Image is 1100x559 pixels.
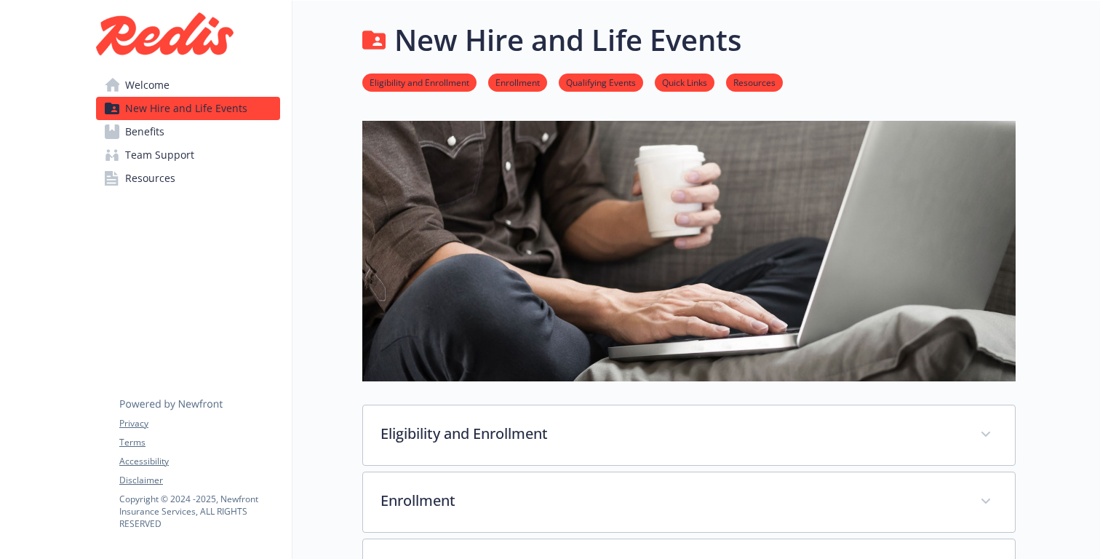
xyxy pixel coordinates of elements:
[119,493,279,530] p: Copyright © 2024 - 2025 , Newfront Insurance Services, ALL RIGHTS RESERVED
[125,167,175,190] span: Resources
[96,143,280,167] a: Team Support
[394,18,741,62] h1: New Hire and Life Events
[125,74,170,97] span: Welcome
[96,97,280,120] a: New Hire and Life Events
[380,490,962,512] p: Enrollment
[655,75,714,89] a: Quick Links
[488,75,547,89] a: Enrollment
[362,75,477,89] a: Eligibility and Enrollment
[119,474,279,487] a: Disclaimer
[380,423,962,445] p: Eligibility and Enrollment
[119,417,279,430] a: Privacy
[362,121,1016,381] img: new hire page banner
[125,120,164,143] span: Benefits
[96,120,280,143] a: Benefits
[363,472,1015,532] div: Enrollment
[726,75,783,89] a: Resources
[96,74,280,97] a: Welcome
[119,455,279,468] a: Accessibility
[119,436,279,449] a: Terms
[363,405,1015,465] div: Eligibility and Enrollment
[559,75,643,89] a: Qualifying Events
[125,143,194,167] span: Team Support
[96,167,280,190] a: Resources
[125,97,247,120] span: New Hire and Life Events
